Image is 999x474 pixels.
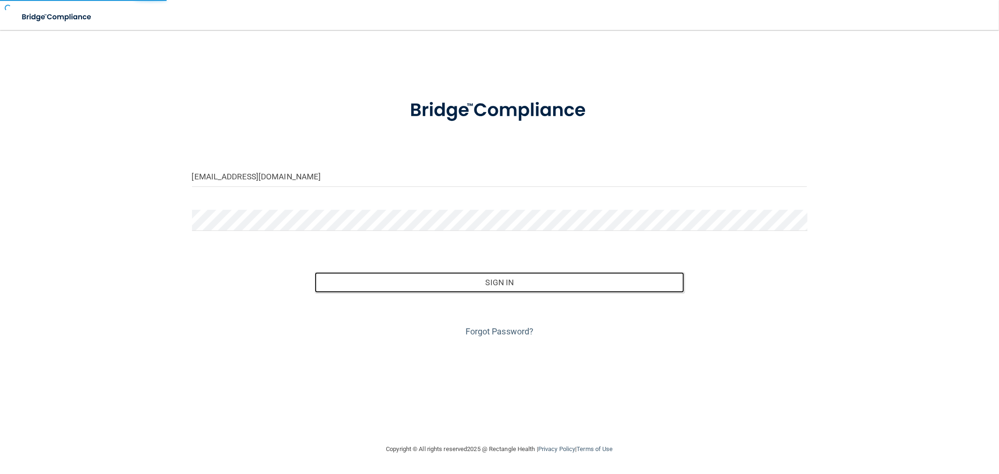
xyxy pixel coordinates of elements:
a: Terms of Use [577,445,613,452]
div: Copyright © All rights reserved 2025 @ Rectangle Health | | [329,434,671,464]
img: bridge_compliance_login_screen.278c3ca4.svg [391,86,609,135]
input: Email [192,166,807,187]
a: Forgot Password? [466,326,534,336]
button: Sign In [315,272,684,293]
img: bridge_compliance_login_screen.278c3ca4.svg [14,7,100,27]
a: Privacy Policy [538,445,575,452]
